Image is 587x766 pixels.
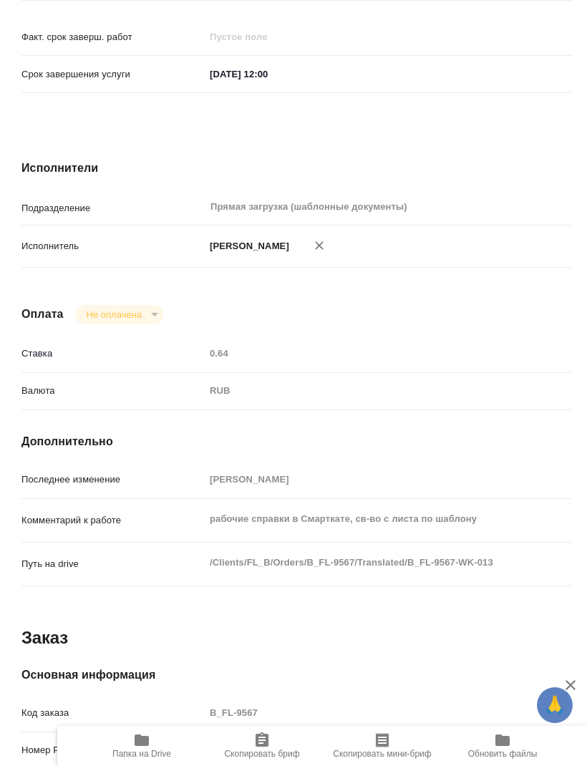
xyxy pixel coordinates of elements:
h4: Дополнительно [21,433,571,450]
h4: Основная информация [21,666,571,684]
p: Номер РО [21,743,205,757]
input: Пустое поле [205,702,571,723]
p: Комментарий к работе [21,513,205,528]
button: 🙏 [537,687,573,723]
button: Не оплачена [82,309,146,321]
div: RUB [205,379,571,403]
button: Скопировать бриф [202,726,322,766]
h2: Заказ [21,626,68,649]
span: Скопировать мини-бриф [333,749,431,759]
span: 🙏 [543,690,567,720]
span: Скопировать бриф [224,749,299,759]
span: Обновить файлы [468,749,538,759]
p: Валюта [21,384,205,398]
textarea: рабочие справки в Смарткате, св-во с листа по шаблону [205,507,571,531]
p: Исполнитель [21,239,205,253]
button: Папка на Drive [82,726,202,766]
button: Обновить файлы [442,726,563,766]
p: Ставка [21,346,205,361]
p: Подразделение [21,201,205,215]
p: Путь на drive [21,557,205,571]
h4: Оплата [21,306,64,323]
p: Код заказа [21,706,205,720]
div: Не оплачена [75,305,163,324]
input: ✎ Введи что-нибудь [205,64,330,84]
h4: Исполнители [21,160,571,177]
p: Факт. срок заверш. работ [21,30,205,44]
p: Срок завершения услуги [21,67,205,82]
input: Пустое поле [205,469,571,490]
input: Пустое поле [205,26,330,47]
span: Папка на Drive [112,749,171,759]
p: Последнее изменение [21,472,205,487]
input: Пустое поле [205,343,571,364]
textarea: /Clients/FL_B/Orders/B_FL-9567/Translated/B_FL-9567-WK-013 [205,551,571,575]
button: Скопировать мини-бриф [322,726,442,766]
p: [PERSON_NAME] [205,239,289,253]
button: Удалить исполнителя [304,230,335,261]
